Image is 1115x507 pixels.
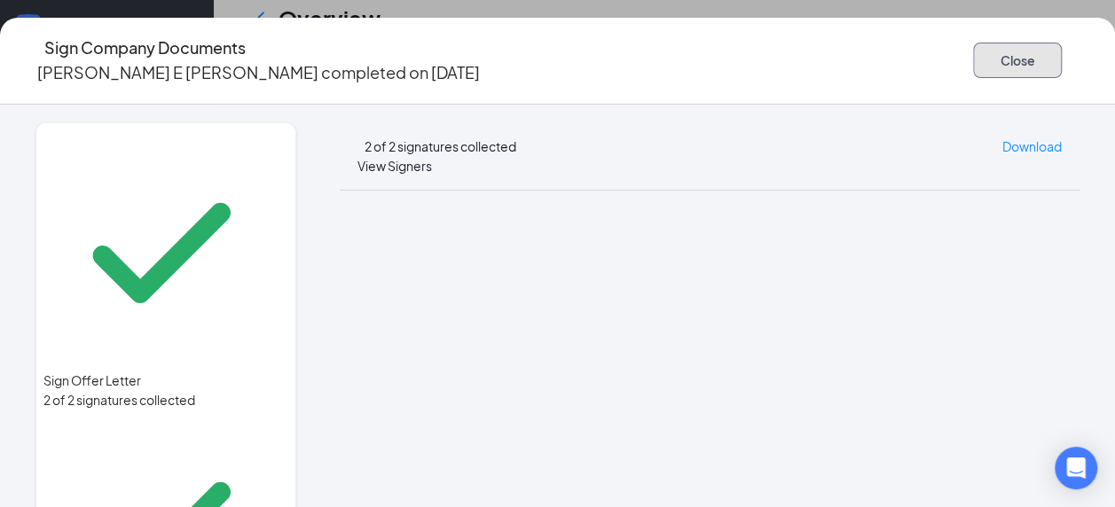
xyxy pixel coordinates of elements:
span: Sign Offer Letter [43,370,288,390]
p: [PERSON_NAME] E [PERSON_NAME] completed on [DATE] [37,60,480,85]
span: View Signers [357,158,432,174]
button: Close [973,43,1062,78]
svg: Checkmark [43,135,279,370]
a: Download [1002,136,1062,156]
h4: Sign Company Documents [44,35,246,60]
div: 2 of 2 signatures collected [365,136,516,156]
span: Download [1002,138,1062,154]
div: 2 of 2 signatures collected [43,390,288,409]
div: Open Intercom Messenger [1055,447,1097,489]
iframe: Sign Availability [340,191,1080,507]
